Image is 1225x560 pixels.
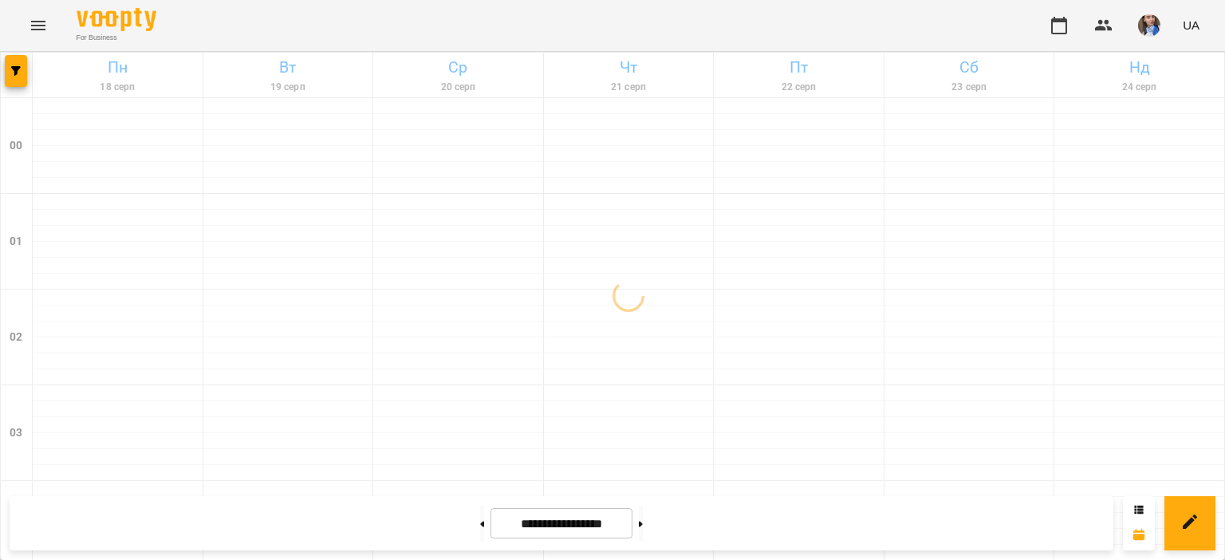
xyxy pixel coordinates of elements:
[10,424,22,442] h6: 03
[716,55,881,80] h6: Пт
[77,8,156,31] img: Voopty Logo
[77,33,156,43] span: For Business
[887,55,1052,80] h6: Сб
[10,329,22,346] h6: 02
[1057,80,1222,95] h6: 24 серп
[887,80,1052,95] h6: 23 серп
[35,80,200,95] h6: 18 серп
[376,55,541,80] h6: Ср
[206,80,371,95] h6: 19 серп
[206,55,371,80] h6: Вт
[1138,14,1160,37] img: 727e98639bf378bfedd43b4b44319584.jpeg
[35,55,200,80] h6: Пн
[10,233,22,250] h6: 01
[546,55,711,80] h6: Чт
[716,80,881,95] h6: 22 серп
[1057,55,1222,80] h6: Нд
[546,80,711,95] h6: 21 серп
[19,6,57,45] button: Menu
[376,80,541,95] h6: 20 серп
[10,137,22,155] h6: 00
[1176,10,1206,40] button: UA
[1183,17,1199,34] span: UA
